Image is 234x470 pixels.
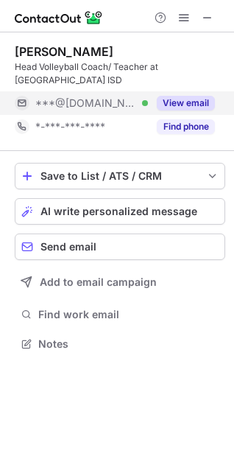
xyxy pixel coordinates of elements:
[157,96,215,111] button: Reveal Button
[38,308,219,321] span: Find work email
[40,276,157,288] span: Add to email campaign
[40,170,199,182] div: Save to List / ATS / CRM
[15,198,225,225] button: AI write personalized message
[38,337,219,351] span: Notes
[40,206,197,217] span: AI write personalized message
[15,163,225,189] button: save-profile-one-click
[15,269,225,295] button: Add to email campaign
[15,304,225,325] button: Find work email
[157,119,215,134] button: Reveal Button
[35,97,137,110] span: ***@[DOMAIN_NAME]
[15,9,103,27] img: ContactOut v5.3.10
[15,44,113,59] div: [PERSON_NAME]
[15,334,225,354] button: Notes
[40,241,96,253] span: Send email
[15,60,225,87] div: Head Volleyball Coach/ Teacher at [GEOGRAPHIC_DATA] ISD
[15,234,225,260] button: Send email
